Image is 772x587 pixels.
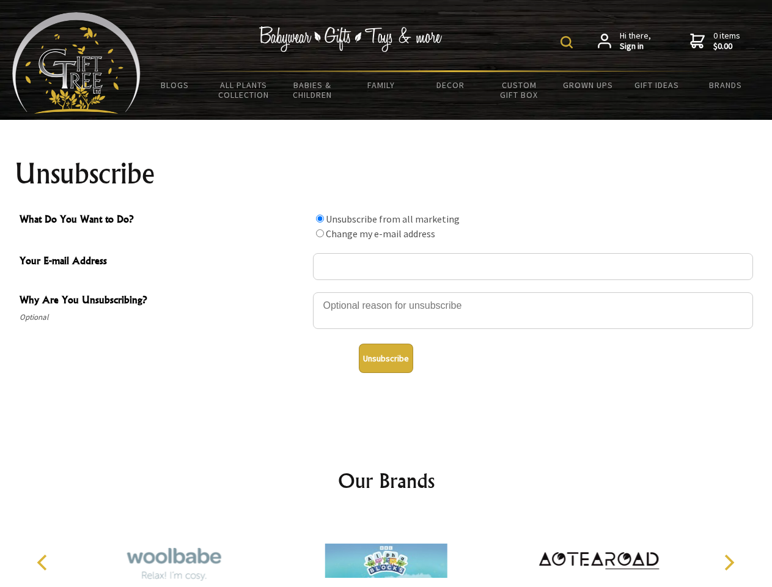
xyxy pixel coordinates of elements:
[316,229,324,237] input: What Do You Want to Do?
[715,549,742,576] button: Next
[359,344,413,373] button: Unsubscribe
[347,72,416,98] a: Family
[713,30,740,52] span: 0 items
[20,292,307,310] span: Why Are You Unsubscribing?
[416,72,485,98] a: Decor
[313,253,753,280] input: Your E-mail Address
[210,72,279,108] a: All Plants Collection
[20,310,307,325] span: Optional
[31,549,57,576] button: Previous
[15,159,758,188] h1: Unsubscribe
[598,31,651,52] a: Hi there,Sign in
[326,213,460,225] label: Unsubscribe from all marketing
[485,72,554,108] a: Custom Gift Box
[690,31,740,52] a: 0 items$0.00
[20,253,307,271] span: Your E-mail Address
[691,72,760,98] a: Brands
[713,41,740,52] strong: $0.00
[622,72,691,98] a: Gift Ideas
[24,466,748,495] h2: Our Brands
[278,72,347,108] a: Babies & Children
[561,36,573,48] img: product search
[259,26,443,52] img: Babywear - Gifts - Toys & more
[316,215,324,223] input: What Do You Want to Do?
[326,227,435,240] label: Change my e-mail address
[20,212,307,229] span: What Do You Want to Do?
[620,31,651,52] span: Hi there,
[313,292,753,329] textarea: Why Are You Unsubscribing?
[620,41,651,52] strong: Sign in
[12,12,141,114] img: Babyware - Gifts - Toys and more...
[141,72,210,98] a: BLOGS
[553,72,622,98] a: Grown Ups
